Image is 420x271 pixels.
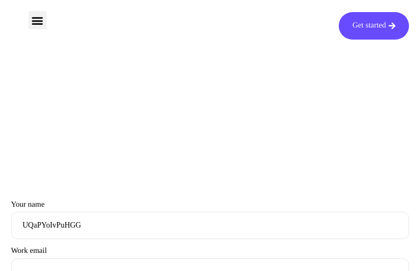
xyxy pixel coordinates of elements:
a: Get started [339,12,409,40]
span: Get started [352,22,386,30]
label: Your name [11,201,409,240]
div: Menu Toggle [29,11,47,29]
input: Your name [11,212,409,239]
